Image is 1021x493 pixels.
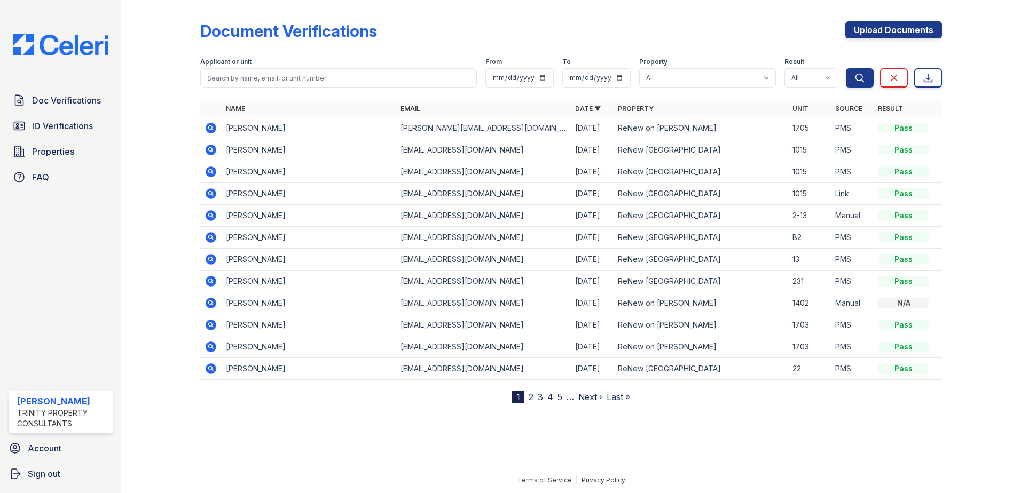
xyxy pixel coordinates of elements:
[571,205,614,227] td: [DATE]
[614,292,788,314] td: ReNew on [PERSON_NAME]
[200,21,377,41] div: Document Verifications
[562,58,571,66] label: To
[835,105,862,113] a: Source
[32,94,101,107] span: Doc Verifications
[614,227,788,249] td: ReNew [GEOGRAPHIC_DATA]
[639,58,667,66] label: Property
[396,336,571,358] td: [EMAIL_ADDRESS][DOMAIN_NAME]
[878,123,929,133] div: Pass
[571,161,614,183] td: [DATE]
[547,392,553,402] a: 4
[222,183,396,205] td: [PERSON_NAME]
[571,249,614,271] td: [DATE]
[200,58,252,66] label: Applicant or unit
[788,249,831,271] td: 13
[831,314,874,336] td: PMS
[32,145,74,158] span: Properties
[9,115,113,137] a: ID Verifications
[571,336,614,358] td: [DATE]
[571,139,614,161] td: [DATE]
[878,232,929,243] div: Pass
[831,292,874,314] td: Manual
[788,358,831,380] td: 22
[831,205,874,227] td: Manual
[400,105,420,113] a: Email
[222,139,396,161] td: [PERSON_NAME]
[788,271,831,292] td: 231
[4,438,117,459] a: Account
[396,205,571,227] td: [EMAIL_ADDRESS][DOMAIN_NAME]
[831,161,874,183] td: PMS
[517,476,572,484] a: Terms of Service
[222,227,396,249] td: [PERSON_NAME]
[32,120,93,132] span: ID Verifications
[784,58,804,66] label: Result
[567,391,574,403] span: …
[28,442,61,455] span: Account
[878,363,929,374] div: Pass
[396,161,571,183] td: [EMAIL_ADDRESS][DOMAIN_NAME]
[200,68,477,88] input: Search by name, email, or unit number
[17,408,108,429] div: Trinity Property Consultants
[222,205,396,227] td: [PERSON_NAME]
[557,392,562,402] a: 5
[788,314,831,336] td: 1703
[614,183,788,205] td: ReNew [GEOGRAPHIC_DATA]
[878,166,929,177] div: Pass
[788,205,831,227] td: 2-13
[571,292,614,314] td: [DATE]
[845,21,942,38] a: Upload Documents
[614,314,788,336] td: ReNew on [PERSON_NAME]
[222,271,396,292] td: [PERSON_NAME]
[222,314,396,336] td: [PERSON_NAME]
[831,227,874,249] td: PMS
[396,314,571,336] td: [EMAIL_ADDRESS][DOMAIN_NAME]
[4,34,117,55] img: CE_Logo_Blue-a8612792a0a2168367f1c8372b55b34899dd931a85d93a1a3d3e32e68fde9ad4.png
[788,227,831,249] td: B2
[614,358,788,380] td: ReNew [GEOGRAPHIC_DATA]
[4,463,117,484] a: Sign out
[878,320,929,330] div: Pass
[878,105,903,113] a: Result
[614,117,788,139] td: ReNew on [PERSON_NAME]
[831,139,874,161] td: PMS
[831,249,874,271] td: PMS
[614,139,788,161] td: ReNew [GEOGRAPHIC_DATA]
[571,358,614,380] td: [DATE]
[788,336,831,358] td: 1703
[614,336,788,358] td: ReNew on [PERSON_NAME]
[28,467,60,480] span: Sign out
[576,476,578,484] div: |
[878,188,929,199] div: Pass
[614,249,788,271] td: ReNew [GEOGRAPHIC_DATA]
[831,117,874,139] td: PMS
[222,292,396,314] td: [PERSON_NAME]
[607,392,630,402] a: Last »
[9,166,113,188] a: FAQ
[788,139,831,161] td: 1015
[396,271,571,292] td: [EMAIL_ADDRESS][DOMAIN_NAME]
[222,117,396,139] td: [PERSON_NAME]
[538,392,543,402] a: 3
[485,58,502,66] label: From
[512,391,524,403] div: 1
[831,358,874,380] td: PMS
[396,292,571,314] td: [EMAIL_ADDRESS][DOMAIN_NAME]
[578,392,602,402] a: Next ›
[614,161,788,183] td: ReNew [GEOGRAPHIC_DATA]
[396,183,571,205] td: [EMAIL_ADDRESS][DOMAIN_NAME]
[396,227,571,249] td: [EMAIL_ADDRESS][DOMAIN_NAME]
[32,171,49,184] span: FAQ
[878,298,929,308] div: N/A
[831,336,874,358] td: PMS
[396,117,571,139] td: [PERSON_NAME][EMAIL_ADDRESS][DOMAIN_NAME]
[788,183,831,205] td: 1015
[9,90,113,111] a: Doc Verifications
[571,227,614,249] td: [DATE]
[529,392,533,402] a: 2
[878,341,929,352] div: Pass
[878,145,929,155] div: Pass
[878,254,929,265] div: Pass
[9,141,113,162] a: Properties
